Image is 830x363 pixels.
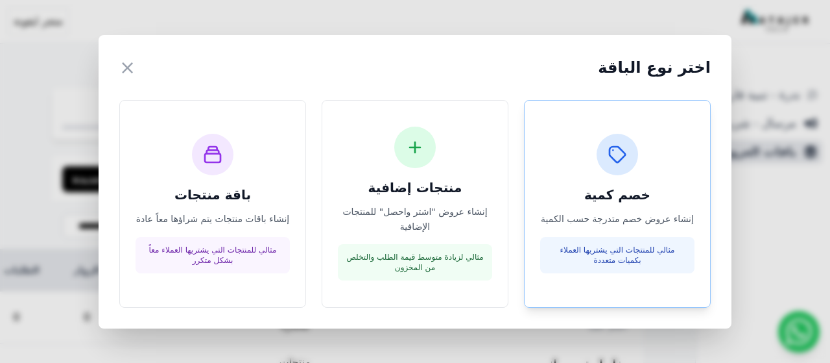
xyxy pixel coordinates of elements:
h3: منتجات إضافية [338,179,492,197]
h3: خصم كمية [540,186,694,204]
p: إنشاء عروض "اشتر واحصل" للمنتجات الإضافية [338,205,492,234]
p: إنشاء عروض خصم متدرجة حسب الكمية [540,212,694,227]
button: × [119,56,136,79]
p: مثالي للمنتجات التي يشتريها العملاء بكميات متعددة [548,245,687,266]
p: مثالي لزيادة متوسط قيمة الطلب والتخلص من المخزون [346,252,484,273]
p: مثالي للمنتجات التي يشتريها العملاء معاً بشكل متكرر [143,245,282,266]
p: إنشاء باقات منتجات يتم شراؤها معاً عادة [136,212,290,227]
h2: اختر نوع الباقة [598,57,711,78]
h3: باقة منتجات [136,186,290,204]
